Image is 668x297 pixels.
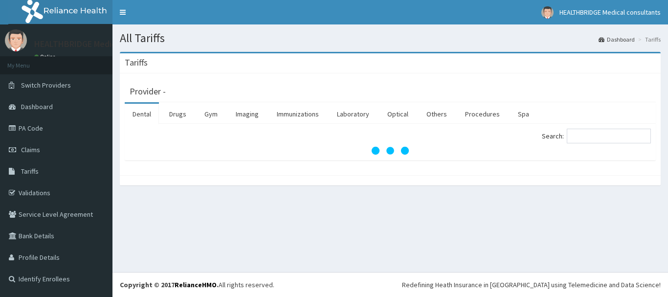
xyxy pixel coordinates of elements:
[21,145,40,154] span: Claims
[5,29,27,51] img: User Image
[125,58,148,67] h3: Tariffs
[567,129,651,143] input: Search:
[130,87,166,96] h3: Provider -
[419,104,455,124] a: Others
[21,167,39,176] span: Tariffs
[269,104,327,124] a: Immunizations
[21,81,71,90] span: Switch Providers
[559,8,661,17] span: HEALTHBRIDGE Medical consultants
[21,102,53,111] span: Dashboard
[34,40,171,48] p: HEALTHBRIDGE Medical consultants
[120,32,661,45] h1: All Tariffs
[120,280,219,289] strong: Copyright © 2017 .
[371,131,410,170] svg: audio-loading
[542,129,651,143] label: Search:
[402,280,661,290] div: Redefining Heath Insurance in [GEOGRAPHIC_DATA] using Telemedicine and Data Science!
[112,272,668,297] footer: All rights reserved.
[161,104,194,124] a: Drugs
[457,104,508,124] a: Procedures
[636,35,661,44] li: Tariffs
[34,53,58,60] a: Online
[197,104,225,124] a: Gym
[541,6,554,19] img: User Image
[329,104,377,124] a: Laboratory
[379,104,416,124] a: Optical
[510,104,537,124] a: Spa
[125,104,159,124] a: Dental
[599,35,635,44] a: Dashboard
[228,104,267,124] a: Imaging
[175,280,217,289] a: RelianceHMO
